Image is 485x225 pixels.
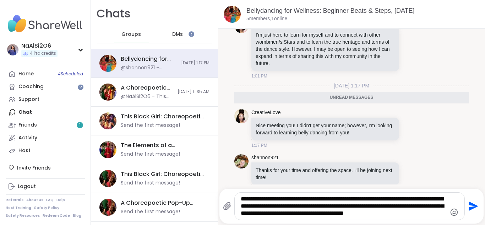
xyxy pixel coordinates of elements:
[251,73,267,79] span: 1:01 PM
[46,198,54,203] a: FAQ
[7,44,18,55] img: NaAlSi2O6
[6,198,23,203] a: Referrals
[251,142,267,149] span: 1:17 PM
[6,144,85,157] a: Host
[73,213,81,218] a: Blog
[256,122,395,136] p: Nice meeting you! I didn't get your name; however, I'm looking forward to learning belly dancing ...
[246,15,287,22] p: 5 members, 1 online
[172,31,183,38] span: DMs
[241,195,447,217] textarea: Type your message
[234,92,469,103] div: Unread messages
[121,151,180,158] div: Send the first message!
[99,112,116,129] img: This Black Girl: Choreopoetic Songz, Oct 03
[99,199,116,216] img: A Choreopoetic Pop-Up Circle-The Songs We Sang!, Oct 03
[43,213,70,218] a: Redeem Code
[18,83,44,90] div: Coaching
[246,7,415,14] a: Bellydancing for Wellness: Beginner Beats & Steps, [DATE]
[121,122,180,129] div: Send the first message!
[121,180,180,187] div: Send the first message!
[6,11,85,36] img: ShareWell Nav Logo
[97,6,131,22] h1: Chats
[6,180,85,193] a: Logout
[121,64,177,71] div: @shannon921 - Thanks for your time and offering the space. I'll be joining next time!
[121,141,205,149] div: The Elements of a Choreopoem: A Shared Healing , [DATE]
[121,208,180,215] div: Send the first message!
[18,96,39,103] div: Support
[121,170,205,178] div: This Black Girl: Choreopoetic Songz, [DATE]
[251,109,281,116] a: CreativeLove
[6,93,85,106] a: Support
[6,205,31,210] a: Host Training
[181,60,209,66] span: [DATE] 1:17 PM
[251,154,279,161] a: shannon921
[256,31,395,67] p: I'm just here to learn for myself and to connect with other wombmen/siStars and to learn the true...
[99,84,116,101] img: A Choreopoetic Pop-Up Circle The Songs We Sang!, Oct 03
[18,122,37,129] div: Friends
[30,50,56,57] span: 4 Pro credits
[121,55,177,63] div: Bellydancing for Wellness: Beginner Beats & Steps, [DATE]
[234,154,249,168] img: https://sharewell-space-live.sfo3.digitaloceanspaces.com/user-generated/3c1b8d1f-4891-47ec-b23b-a...
[99,170,116,187] img: This Black Girl: Choreopoetic Songz, Oct 03
[99,55,116,72] img: Bellydancing for Wellness: Beginner Beats & Steps, Oct 05
[450,208,458,216] button: Emoji picker
[6,213,40,218] a: Safety Resources
[6,161,85,174] div: Invite Friends
[121,113,205,120] div: This Black Girl: Choreopoetic Songz, [DATE]
[224,6,241,23] img: Bellydancing for Wellness: Beginner Beats & Steps, Oct 05
[256,167,395,181] p: Thanks for your time and offering the space. I'll be joining next time!
[121,93,173,100] div: @NaAlSi2O6 - This message was deleted.
[18,183,36,190] div: Logout
[121,84,173,92] div: A Choreopoetic Pop-Up Circle The Songs We Sang!, [DATE]
[6,132,85,144] a: Activity
[79,122,81,128] span: 1
[6,119,85,132] a: Friends1
[58,71,83,77] span: 4 Scheduled
[6,68,85,80] a: Home4Scheduled
[18,70,34,77] div: Home
[26,198,43,203] a: About Us
[178,89,209,95] span: [DATE] 11:35 AM
[465,198,481,214] button: Send
[18,134,37,141] div: Activity
[121,31,141,38] span: Groups
[21,42,58,50] div: NaAlSi2O6
[189,31,194,37] iframe: Spotlight
[18,147,31,154] div: Host
[6,80,85,93] a: Coaching
[56,198,65,203] a: Help
[234,109,249,123] img: https://sharewell-space-live.sfo3.digitaloceanspaces.com/user-generated/491e05f8-1e23-4aea-9931-7...
[121,199,205,207] div: A Choreopoetic Pop-Up Circle-The Songs We Sang!, [DATE]
[34,205,59,210] a: Safety Policy
[329,82,374,89] span: [DATE] 1:17 PM
[99,141,116,158] img: The Elements of a Choreopoem: A Shared Healing , Oct 08
[78,84,83,90] iframe: Spotlight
